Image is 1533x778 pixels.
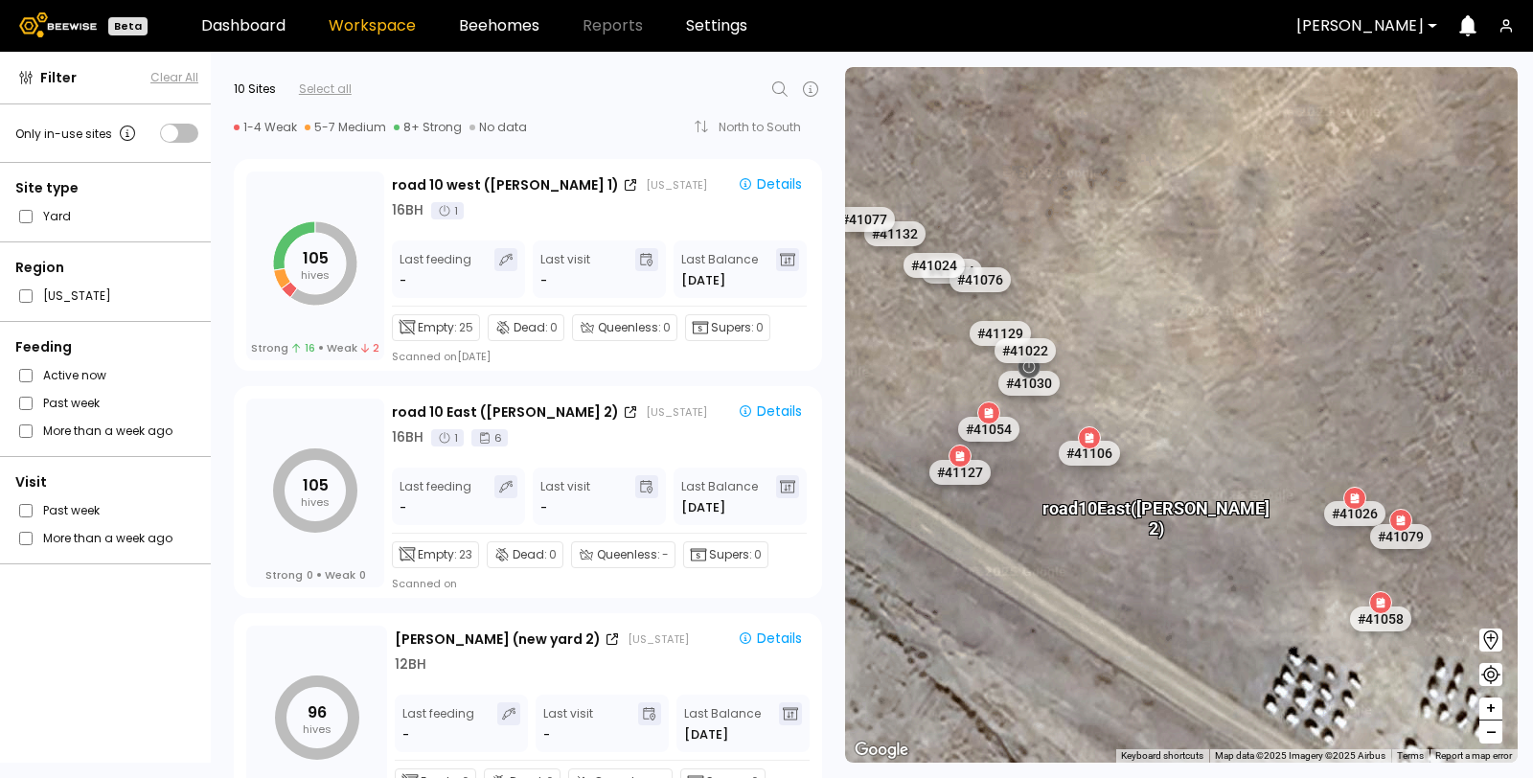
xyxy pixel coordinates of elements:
div: road 10 west ([PERSON_NAME] 1) [392,175,619,195]
button: + [1479,698,1502,721]
span: 2 [361,341,379,355]
div: 12 BH [395,654,426,675]
div: 16 BH [392,200,423,220]
a: Beehomes [459,18,539,34]
div: # 41058 [1350,606,1411,631]
div: Strong Weak [265,568,366,582]
span: Filter [40,68,77,88]
div: # 41022 [995,338,1056,363]
label: Yard [43,206,71,226]
span: [DATE] [681,498,725,517]
div: Last Balance [681,475,758,517]
label: More than a week ago [43,421,172,441]
tspan: 96 [308,701,327,723]
label: Past week [43,393,100,413]
label: [US_STATE] [43,286,111,306]
div: Details [738,402,802,420]
div: Supers: [683,541,768,568]
div: Only in-use sites [15,122,139,145]
button: Details [730,628,810,651]
div: Empty: [392,541,479,568]
div: Dead: [488,314,564,341]
div: Site type [15,178,198,198]
div: # 41106 [1059,441,1120,466]
div: Last feeding [400,248,471,290]
div: 1 [431,429,464,446]
div: Last visit [540,475,590,517]
tspan: hives [301,494,330,510]
div: [US_STATE] [628,631,689,647]
div: # 41127 [929,460,991,485]
a: Settings [686,18,747,34]
div: Details [738,629,802,647]
span: [DATE] [681,271,725,290]
span: 0 [359,568,366,582]
div: 1 [431,202,464,219]
span: 0 [307,568,313,582]
div: Scanned on [DATE] [392,349,491,364]
div: - [540,271,547,290]
a: Workspace [329,18,416,34]
div: # 41077 [834,207,895,232]
span: 25 [459,319,473,336]
tspan: hives [303,721,332,737]
span: 16 [292,341,314,355]
div: # 41024 [904,253,965,278]
div: Beta [108,17,148,35]
div: Last feeding [402,702,474,744]
div: - [402,725,411,744]
tspan: 105 [303,247,329,269]
div: Queenless: [571,541,675,568]
span: Reports [583,18,643,34]
div: [PERSON_NAME] (new yard 2) [395,629,601,650]
div: 1-4 Weak [234,120,297,135]
div: Empty: [392,314,480,341]
div: Last feeding [400,475,471,517]
div: Visit [15,472,198,492]
div: 5-7 Medium [305,120,386,135]
div: Feeding [15,337,198,357]
div: North to South [719,122,814,133]
div: No data [469,120,527,135]
div: Dead: [487,541,563,568]
span: – [1486,721,1497,744]
label: Active now [43,365,106,385]
span: - [662,546,669,563]
a: Open this area in Google Maps (opens a new window) [850,738,913,763]
div: # 41129 [970,321,1031,346]
span: 0 [550,319,558,336]
tspan: hives [301,267,330,283]
span: 0 [756,319,764,336]
span: 23 [459,546,472,563]
div: 8+ Strong [394,120,462,135]
div: # 41132 [864,221,926,246]
span: [DATE] [684,725,728,744]
label: Past week [43,500,100,520]
div: # 41054 [958,417,1019,442]
div: 16 BH [392,427,423,447]
div: road 10 East ([PERSON_NAME] 2) [392,402,619,423]
div: Queenless: [572,314,677,341]
img: Beewise logo [19,12,97,37]
div: [US_STATE] [646,177,707,193]
button: Clear All [150,69,198,86]
div: 6 [471,429,508,446]
label: More than a week ago [43,528,172,548]
div: Last Balance [681,248,758,290]
span: 0 [663,319,671,336]
div: # 41076 [950,267,1011,292]
div: Supers: [685,314,770,341]
div: - [543,725,550,744]
div: Strong Weak [251,341,379,355]
div: road 10 East ([PERSON_NAME] 2) [1042,477,1270,538]
div: - [540,498,547,517]
button: Details [730,400,810,423]
div: # 41030 [998,371,1060,396]
span: 0 [549,546,557,563]
tspan: 105 [303,474,329,496]
div: Last visit [540,248,590,290]
a: Report a map error [1435,750,1512,761]
span: + [1485,697,1497,721]
span: 0 [754,546,762,563]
